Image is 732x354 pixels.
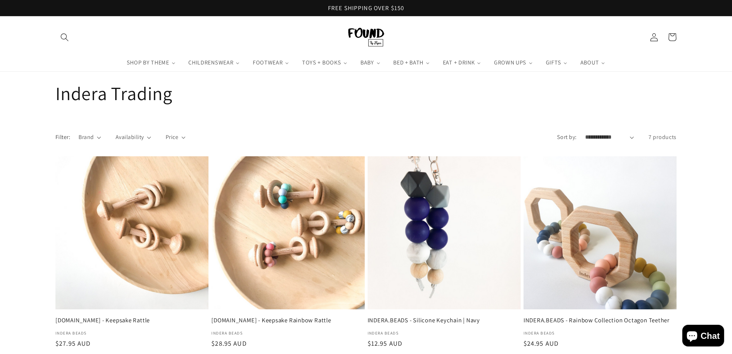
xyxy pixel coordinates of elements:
[544,59,562,66] span: GIFTS
[116,133,151,141] summary: Availability
[246,54,296,71] a: FOOTWEAR
[187,59,234,66] span: CHILDRENSWEAR
[354,54,387,71] a: BABY
[579,59,599,66] span: ABOUT
[55,317,208,324] a: [DOMAIN_NAME] - Keepsake Rattle
[182,54,247,71] a: CHILDRENSWEAR
[116,133,144,141] span: Availability
[680,325,726,348] inbox-online-store-chat: Shopify online store chat
[296,54,354,71] a: TOYS + BOOKS
[211,317,364,324] a: [DOMAIN_NAME] - Keepsake Rainbow Rattle
[166,133,178,141] span: Price
[392,59,424,66] span: BED + BATH
[648,133,677,141] span: 7 products
[348,28,384,46] img: FOUND By Flynn logo
[55,28,74,46] summary: Search
[55,82,677,106] h1: Indera Trading
[368,317,521,324] a: INDERA.BEADS - Silicone Keychain | Navy
[359,59,375,66] span: BABY
[166,133,185,141] summary: Price
[387,54,436,71] a: BED + BATH
[55,133,70,141] h2: Filter:
[120,54,182,71] a: SHOP BY THEME
[539,54,574,71] a: GIFTS
[125,59,170,66] span: SHOP BY THEME
[301,59,342,66] span: TOYS + BOOKS
[493,59,527,66] span: GROWN UPS
[78,133,101,141] summary: Brand
[436,54,488,71] a: EAT + DRINK
[78,133,94,141] span: Brand
[557,133,577,141] label: Sort by:
[441,59,476,66] span: EAT + DRINK
[524,317,677,324] a: INDERA.BEADS - Rainbow Collection Octagon Teether
[251,59,284,66] span: FOOTWEAR
[574,54,612,71] a: ABOUT
[488,54,539,71] a: GROWN UPS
